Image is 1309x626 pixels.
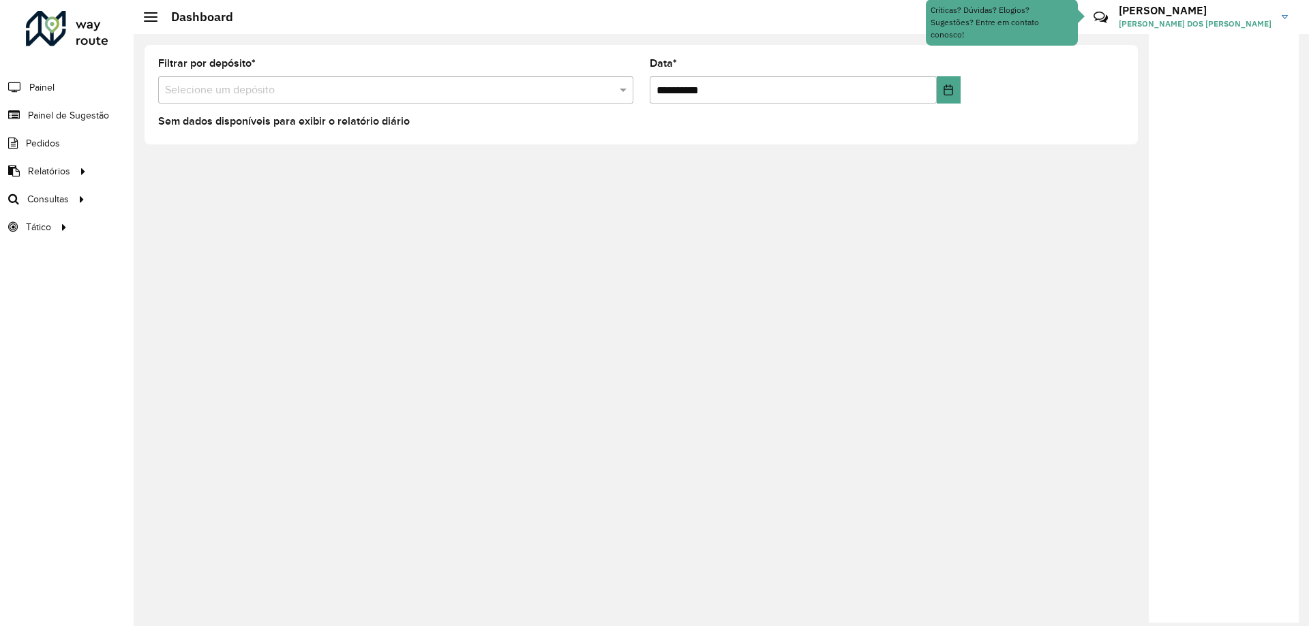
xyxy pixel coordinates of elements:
[158,55,256,72] label: Filtrar por depósito
[28,108,109,123] span: Painel de Sugestão
[650,55,677,72] label: Data
[28,164,70,178] span: Relatórios
[1086,3,1115,32] a: Contato Rápido
[27,192,69,206] span: Consultas
[1119,18,1272,30] span: [PERSON_NAME] DOS [PERSON_NAME]
[1119,4,1272,17] h3: [PERSON_NAME]
[157,10,233,25] h2: Dashboard
[26,136,60,151] span: Pedidos
[937,76,961,104] button: Choose Date
[158,113,410,129] label: Sem dados disponíveis para exibir o relatório diário
[29,80,55,95] span: Painel
[26,220,51,234] span: Tático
